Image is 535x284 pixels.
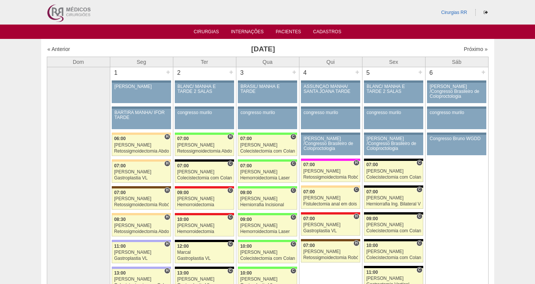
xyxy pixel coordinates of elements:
[238,188,297,210] a: C 09:00 [PERSON_NAME] Herniorrafia Incisional
[427,80,486,83] div: Key: Aviso
[238,213,297,215] div: Key: Brasil
[301,106,360,109] div: Key: Aviso
[114,143,169,148] div: [PERSON_NAME]
[240,277,295,282] div: [PERSON_NAME]
[112,106,171,109] div: Key: Aviso
[238,240,297,242] div: Key: Brasil
[303,249,358,254] div: [PERSON_NAME]
[364,215,423,236] a: C 09:00 [PERSON_NAME] Colecistectomia com Colangiografia VL
[164,268,170,274] span: Hospital
[366,175,421,180] div: Colecistectomia com Colangiografia VL
[48,46,70,52] a: « Anterior
[240,163,252,168] span: 07:00
[303,175,358,180] div: Retossigmoidectomia Robótica
[301,188,360,209] a: C 07:00 [PERSON_NAME] Fistulectomia anal em dois tempos
[364,109,423,129] a: congresso murilo
[114,256,169,261] div: Gastroplastia VL
[177,110,231,115] div: congresso murilo
[304,136,358,151] div: [PERSON_NAME] /Congresso Brasileiro de Coloproctologia
[194,29,219,37] a: Cirurgias
[227,187,233,193] span: Consultório
[175,135,234,156] a: H 07:00 [PERSON_NAME] Retossigmoidectomia Abdominal VL
[177,217,189,222] span: 10:00
[240,143,295,148] div: [PERSON_NAME]
[112,188,171,210] a: H 07:00 [PERSON_NAME] Retossigmoidectomia Robótica
[301,239,360,241] div: Key: Santa Joana
[241,84,294,94] div: BRASIL/ MANHÃ E TARDE
[240,149,295,154] div: Colecistectomia com Colangiografia VL
[290,134,296,140] span: Consultório
[427,83,486,103] a: [PERSON_NAME] /Congresso Brasileiro de Coloproctologia
[112,109,171,129] a: BARTIRA MANHÃ/ IFOR TARDE
[303,189,315,194] span: 07:00
[175,240,234,242] div: Key: Blanc
[240,244,252,249] span: 10:00
[366,162,378,167] span: 07:00
[164,134,170,140] span: Hospital
[291,67,298,77] div: +
[301,109,360,129] a: congresso murilo
[303,222,358,227] div: [PERSON_NAME]
[416,187,422,193] span: Consultório
[366,169,421,174] div: [PERSON_NAME]
[366,216,378,221] span: 09:00
[114,196,169,201] div: [PERSON_NAME]
[227,134,233,140] span: Hospital
[177,244,189,249] span: 12:00
[177,229,232,234] div: Hemorroidectomia
[430,136,484,141] div: Congresso Bruno WGDD
[240,223,295,228] div: [PERSON_NAME]
[464,46,487,52] a: Próximo »
[364,241,423,262] a: C 10:00 [PERSON_NAME] Colecistectomia com Colangiografia VL
[177,84,231,94] div: BLANC/ MANHÃ E TARDE 2 SALAS
[177,250,232,255] div: Marcal
[114,223,169,228] div: [PERSON_NAME]
[228,67,234,77] div: +
[416,160,422,166] span: Consultório
[177,202,232,207] div: Hemorroidectomia
[238,215,297,236] a: C 09:00 [PERSON_NAME] Hemorroidectomia Laser
[364,161,423,182] a: C 07:00 [PERSON_NAME] Colecistectomia com Colangiografia VL
[177,270,189,276] span: 13:00
[114,277,169,282] div: [PERSON_NAME]
[114,149,169,154] div: Retossigmoidectomia Abdominal VL
[177,136,189,141] span: 07:00
[366,222,421,227] div: [PERSON_NAME]
[417,67,424,77] div: +
[47,57,110,67] th: Dom
[241,110,294,115] div: congresso murilo
[303,169,358,174] div: [PERSON_NAME]
[114,110,168,120] div: BARTIRA MANHÃ/ IFOR TARDE
[427,106,486,109] div: Key: Aviso
[427,135,486,155] a: Congresso Bruno WGDD
[240,202,295,207] div: Herniorrafia Incisional
[299,67,311,79] div: 4
[238,159,297,162] div: Key: Brasil
[367,136,421,151] div: [PERSON_NAME] /Congresso Brasileiro de Coloproctologia
[177,149,232,154] div: Retossigmoidectomia Abdominal VL
[240,250,295,255] div: [PERSON_NAME]
[301,215,360,236] a: H 07:00 [PERSON_NAME] Gastroplastia VL
[175,242,234,263] a: C 12:00 Marcal Gastroplastia VL
[164,241,170,247] span: Hospital
[112,80,171,83] div: Key: Aviso
[366,202,421,207] div: Herniorrafia Ing. Bilateral VL
[303,162,315,167] span: 07:00
[364,106,423,109] div: Key: Aviso
[416,213,422,219] span: Consultório
[303,255,358,260] div: Retossigmoidectomia Robótica
[112,242,171,263] a: H 11:00 [PERSON_NAME] Gastroplastia VL
[290,268,296,274] span: Consultório
[240,196,295,201] div: [PERSON_NAME]
[480,67,487,77] div: +
[236,67,248,79] div: 3
[112,213,171,215] div: Key: Bartira
[165,67,171,77] div: +
[114,163,126,168] span: 07:00
[353,187,359,193] span: Consultório
[175,109,234,129] a: congresso murilo
[112,267,171,269] div: Key: Christóvão da Gama
[301,161,360,182] a: H 07:00 [PERSON_NAME] Retossigmoidectomia Robótica
[301,212,360,215] div: Key: Assunção
[153,44,373,55] h3: [DATE]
